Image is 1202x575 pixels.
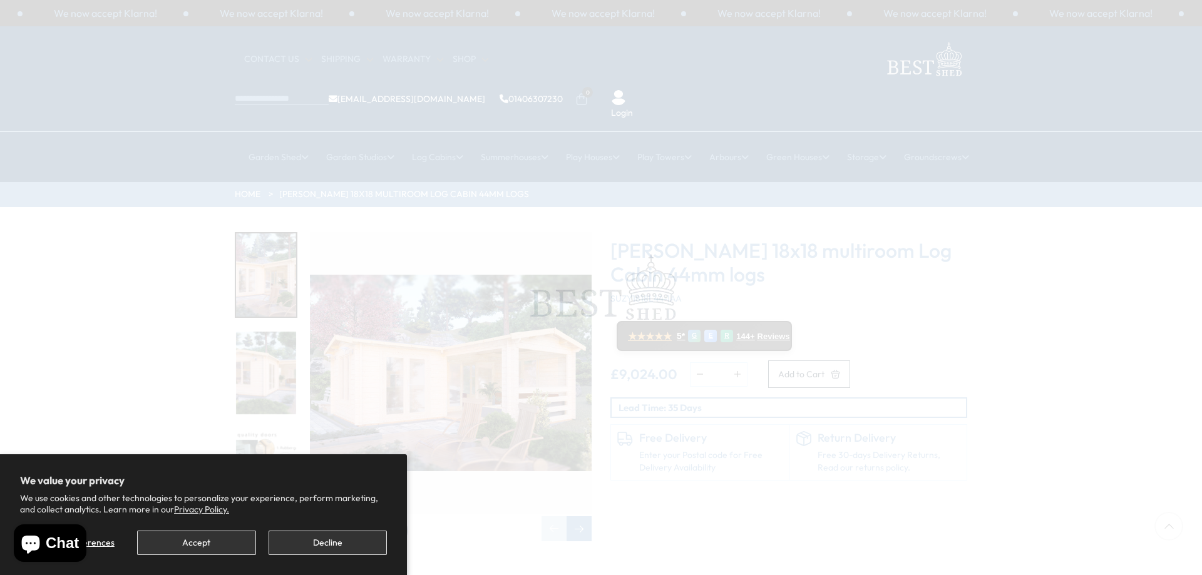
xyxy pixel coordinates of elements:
[20,474,387,487] h2: We value your privacy
[269,531,387,555] button: Decline
[137,531,255,555] button: Accept
[20,492,387,515] p: We use cookies and other technologies to personalize your experience, perform marketing, and coll...
[10,524,90,565] inbox-online-store-chat: Shopify online store chat
[174,504,229,515] a: Privacy Policy.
